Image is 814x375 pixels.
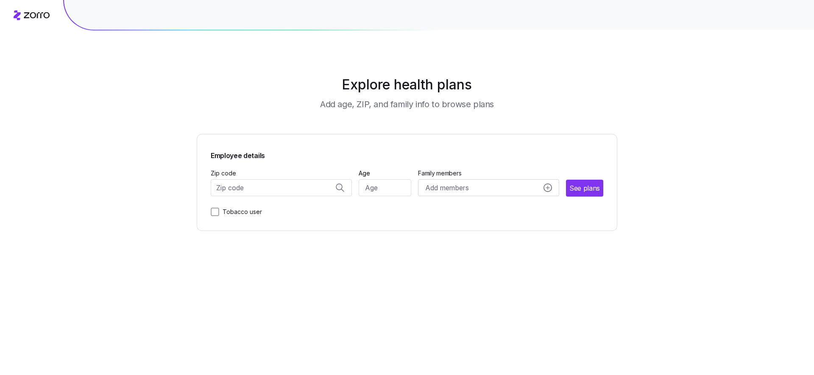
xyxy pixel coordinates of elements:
[211,148,265,161] span: Employee details
[359,179,412,196] input: Age
[418,179,559,196] button: Add membersadd icon
[544,183,552,192] svg: add icon
[569,183,600,194] span: See plans
[425,183,468,193] span: Add members
[359,169,370,178] label: Age
[211,169,236,178] label: Zip code
[320,98,494,110] h3: Add age, ZIP, and family info to browse plans
[219,207,262,217] label: Tobacco user
[218,75,597,95] h1: Explore health plans
[566,180,603,197] button: See plans
[211,179,352,196] input: Zip code
[418,169,559,178] span: Family members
